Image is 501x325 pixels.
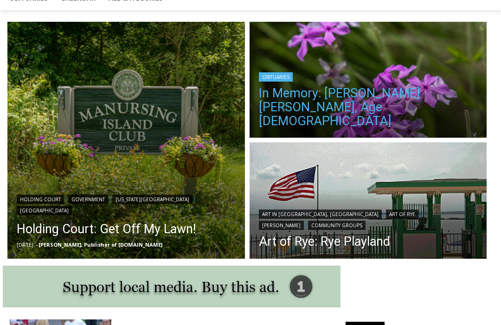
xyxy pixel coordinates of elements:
[17,193,236,215] div: | | |
[61,12,229,30] div: Available for Private Home, Business, Club or Other Events
[17,206,72,215] a: [GEOGRAPHIC_DATA]
[259,210,382,219] a: Art in [GEOGRAPHIC_DATA], [GEOGRAPHIC_DATA]
[259,208,478,230] div: | | |
[283,10,323,36] h4: Book [PERSON_NAME]'s Good Humor for Your Event
[259,235,478,249] a: Art of Rye: Rye Playland
[276,3,335,42] a: Book [PERSON_NAME]'s Good Humor for Your Event
[36,241,39,248] span: –
[17,195,64,204] a: Holding Court
[259,72,293,82] a: Obituaries
[234,0,438,90] div: Apply Now <> summer and RHS senior internships available
[243,92,430,113] span: Intern @ [DOMAIN_NAME]
[68,195,108,204] a: Government
[223,90,450,115] a: Intern @ [DOMAIN_NAME]
[386,210,418,219] a: Art of Rye
[259,86,478,128] a: In Memory: [PERSON_NAME] [PERSON_NAME], Age [DEMOGRAPHIC_DATA]
[7,22,245,259] a: Read More Holding Court: Get Off My Lawn!
[96,58,136,111] div: "...watching a master [PERSON_NAME] chef prepare an omakase meal is fascinating dinner theater an...
[3,266,340,307] img: support local media, buy this ad
[0,93,93,115] a: Open Tues. - Sun. [PHONE_NUMBER]
[39,241,162,248] a: [PERSON_NAME], Publisher of [DOMAIN_NAME]
[259,221,304,230] a: [PERSON_NAME]
[250,142,487,261] img: (PHOTO: Rye Playland. Entrance onto Playland Beach at the Boardwalk. By JoAnn Cancro.)
[7,22,245,259] img: (PHOTO: Manursing Island Club in Rye. File photo, 2024. Credit: Justin Gray.)
[3,96,91,131] span: Open Tues. - Sun. [PHONE_NUMBER]
[250,142,487,261] a: Read More Art of Rye: Rye Playland
[250,22,487,140] img: (PHOTO: Kim Eierman of EcoBeneficial designed and oversaw the installation of native plant beds f...
[250,22,487,140] a: Read More In Memory: Barbara Porter Schofield, Age 90
[308,221,366,230] a: Community Groups
[17,220,236,238] a: Holding Court: Get Off My Lawn!
[17,241,33,248] time: [DATE]
[112,195,193,204] a: [US_STATE][GEOGRAPHIC_DATA]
